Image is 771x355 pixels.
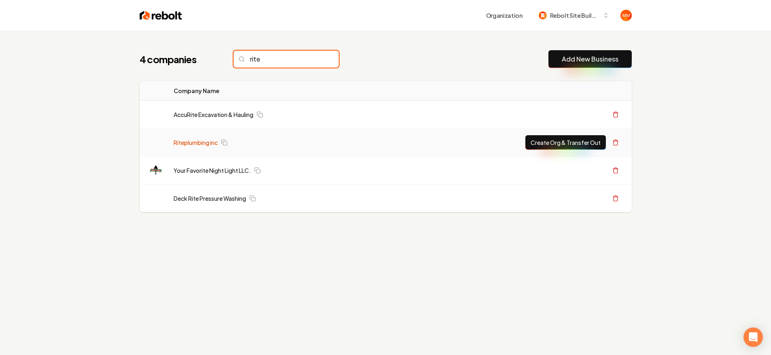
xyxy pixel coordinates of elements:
a: Your Favorite Night Light LLC. [174,166,251,174]
button: Open user button [620,10,632,21]
div: Open Intercom Messenger [743,327,763,347]
h1: 4 companies [140,53,217,66]
button: Add New Business [548,50,632,68]
a: AccuRite Excavation & Hauling [174,111,253,119]
a: Add New Business [562,54,618,64]
img: Rebolt Logo [140,10,182,21]
img: Matthew Meyer [620,10,632,21]
th: Company Name [167,81,388,101]
img: Rebolt Site Builder [539,11,547,19]
a: Deck Rite Pressure Washing [174,194,246,202]
a: Riteplumbing inc [174,138,218,147]
input: Search... [234,51,339,68]
button: Create Org & Transfer Out [525,135,606,150]
button: Organization [481,8,527,23]
span: Rebolt Site Builder [550,11,599,20]
img: Your Favorite Night Light LLC. logo [149,164,162,177]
